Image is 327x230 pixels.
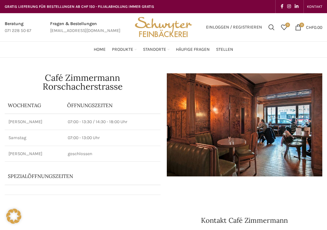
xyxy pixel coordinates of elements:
a: Infobox link [5,20,31,34]
p: geschlossen [68,151,156,157]
a: Stellen [216,43,233,56]
img: Bäckerei Schwyter [133,13,194,41]
span: 0 [299,23,304,27]
span: Häufige Fragen [176,47,210,53]
div: Main navigation [2,43,325,56]
p: [PERSON_NAME] [8,119,60,125]
span: Einloggen / Registrieren [206,25,262,29]
a: Standorte [143,43,170,56]
p: ÖFFNUNGSZEITEN [67,102,157,109]
p: 07:00 - 13:30 / 14:30 - 18:00 Uhr [68,119,156,125]
a: Einloggen / Registrieren [203,21,265,34]
a: 0 [278,21,290,34]
a: Suchen [265,21,278,34]
span: Produkte [112,47,133,53]
a: 0 CHF0.00 [292,21,325,34]
span: Standorte [143,47,166,53]
a: Instagram social link [285,2,293,11]
span: KONTAKT [307,4,322,9]
p: Samstag [8,135,60,141]
div: Secondary navigation [304,0,325,13]
p: Wochentag [8,102,61,109]
span: GRATIS LIEFERUNG FÜR BESTELLUNGEN AB CHF 150 - FILIALABHOLUNG IMMER GRATIS [5,4,154,9]
a: Häufige Fragen [176,43,210,56]
h1: Café Zimmermann Rorschacherstrasse [5,73,161,91]
a: Facebook social link [279,2,285,11]
bdi: 0.00 [306,24,322,30]
h3: Kontakt Café Zimmermann [167,217,323,224]
a: Linkedin social link [293,2,300,11]
a: Produkte [112,43,137,56]
p: Spezialöffnungszeiten [8,173,142,180]
p: [PERSON_NAME] [8,151,60,157]
span: Home [94,47,106,53]
a: Home [94,43,106,56]
div: Meine Wunschliste [278,21,290,34]
a: Infobox link [50,20,120,34]
a: KONTAKT [307,0,322,13]
span: 0 [285,23,290,27]
p: 07:00 - 13:00 Uhr [68,135,156,141]
a: Site logo [133,24,194,29]
span: CHF [306,24,314,30]
span: Stellen [216,47,233,53]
